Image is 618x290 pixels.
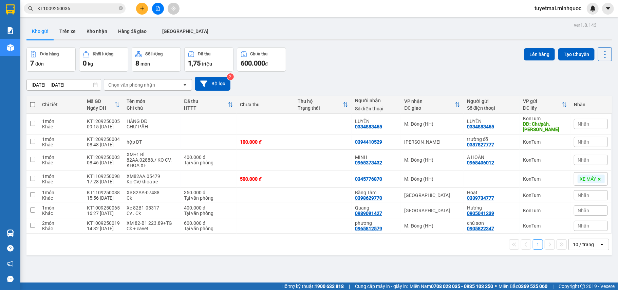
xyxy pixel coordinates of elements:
div: 1 món [42,205,80,211]
div: KT1109250038 [87,190,120,195]
button: aim [168,3,180,15]
button: caret-down [602,3,614,15]
div: Xe 82AA-07488 [127,190,177,195]
div: XM 82-B1 223.89+TG [127,220,177,226]
button: Chưa thu600.000đ [237,47,286,72]
div: 0345776870 [355,176,382,182]
span: 1,75 [188,59,201,67]
div: Khác [42,142,80,147]
div: M. Đông (HH) [404,223,460,229]
span: notification [7,260,14,267]
div: KonTum [523,208,567,213]
div: KT1009250019 [87,220,120,226]
img: warehouse-icon [7,230,14,237]
button: Khối lượng0kg [79,47,128,72]
span: Cung cấp máy in - giấy in: [355,283,408,290]
span: | [553,283,554,290]
div: M. Đông (HH) [404,176,460,182]
div: LUYẾN [467,119,516,124]
div: Hoạt [467,190,516,195]
div: Đã thu [184,98,228,104]
div: 0965812579 [355,226,382,231]
span: Nhãn [578,223,589,229]
span: search [28,6,33,11]
div: VP gửi [523,98,562,104]
div: Xe 82B1-05317 [127,205,177,211]
div: VP nhận [404,98,454,104]
div: KonTum [523,223,567,229]
div: Khối lượng [93,52,113,56]
span: Miền Nam [410,283,493,290]
div: Ck [127,195,177,201]
div: LUYẾN [355,119,397,124]
div: HÀNG DĐ [127,119,177,124]
div: 10 / trang [573,241,594,248]
input: Tìm tên, số ĐT hoặc mã đơn [37,5,117,12]
button: Bộ lọc [195,77,230,91]
div: 0334883455 [355,124,382,129]
div: [PERSON_NAME] [404,139,460,145]
div: Thu hộ [298,98,343,104]
div: 1 món [42,174,80,179]
div: ĐC lấy [523,105,562,111]
div: Ngày ĐH [87,105,114,111]
div: 0965373432 [355,160,382,165]
button: Kho gửi [26,23,54,39]
div: Khác [42,160,80,165]
button: plus [136,3,148,15]
strong: 0708 023 035 - 0935 103 250 [431,284,493,289]
div: KonTum [523,176,567,182]
span: món [141,61,150,67]
div: Chưa thu [250,52,268,56]
button: Đã thu1,75 triệu [184,47,233,72]
div: KonTum [523,193,567,198]
span: Nhãn [578,208,589,213]
span: 8 [135,59,139,67]
div: Ck + cavet [127,226,177,231]
div: phương [355,220,397,226]
div: 1 món [42,190,80,195]
div: 0989091427 [355,211,382,216]
div: Số điện thoại [355,106,397,111]
div: KonTum [523,116,567,121]
div: ĐC giao [404,105,454,111]
button: Lên hàng [524,48,555,60]
div: hộp DT [127,139,177,145]
div: 0905041239 [467,211,494,216]
div: 350.000 đ [184,190,233,195]
div: HTTT [184,105,228,111]
div: ver 1.8.143 [574,21,597,29]
div: 1 món [42,155,80,160]
div: Băng Tâm [355,190,397,195]
div: 0394410529 [355,139,382,145]
button: Tạo Chuyến [558,48,595,60]
strong: 1900 633 818 [315,284,344,289]
div: 0398629770 [355,195,382,201]
button: Kho nhận [81,23,113,39]
div: 08:48 [DATE] [87,142,120,147]
div: Khác [42,179,80,184]
img: warehouse-icon [7,44,14,51]
div: Ko CV/khoá xe [127,179,177,184]
div: A HOÀN [467,155,516,160]
span: triệu [202,61,212,67]
th: Toggle SortBy [401,96,463,114]
span: caret-down [605,5,611,12]
div: Khác [42,124,80,129]
div: KonTum [523,157,567,163]
span: | [349,283,350,290]
button: Trên xe [54,23,81,39]
div: 08:46 [DATE] [87,160,120,165]
div: Đã thu [198,52,210,56]
div: Người nhận [355,98,397,103]
div: DĐ: Chưpăh,Gia lai [523,121,567,132]
div: 0339734777 [467,195,494,201]
button: Đơn hàng7đơn [26,47,76,72]
div: Ghi chú [127,105,177,111]
div: M. Đông (HH) [404,157,460,163]
th: Toggle SortBy [181,96,237,114]
span: message [7,276,14,282]
img: logo-vxr [6,4,15,15]
div: 1 món [42,119,80,124]
button: file-add [152,3,164,15]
